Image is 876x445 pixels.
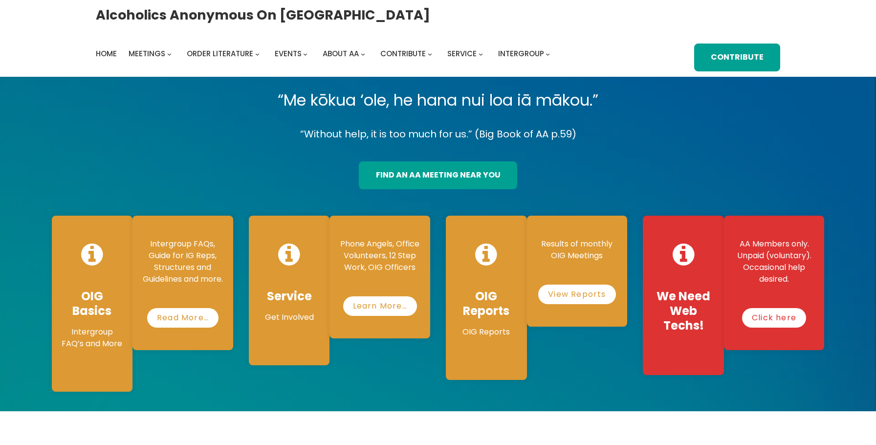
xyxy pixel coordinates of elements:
span: Order Literature [187,48,253,59]
a: Click here [742,308,806,328]
button: About AA submenu [361,52,365,56]
button: Service submenu [479,52,483,56]
span: Intergroup [498,48,544,59]
span: Events [275,48,302,59]
a: Learn More… [343,296,417,316]
p: AA Members only. Unpaid (voluntary). Occasional help desired. [734,238,815,285]
h4: OIG Reports [456,289,517,318]
span: Meetings [129,48,165,59]
span: Contribute [380,48,426,59]
p: Phone Angels, Office Volunteers, 12 Step Work, OIG Officers [339,238,420,273]
a: Contribute [380,47,426,61]
p: Intergroup FAQs, Guide for IG Reps, Structures and Guidelines and more. [142,238,223,285]
h4: Service [259,289,320,304]
a: Intergroup [498,47,544,61]
a: Events [275,47,302,61]
a: find an aa meeting near you [359,161,517,189]
button: Meetings submenu [167,52,172,56]
button: Contribute submenu [428,52,432,56]
p: Results of monthly OIG Meetings [537,238,618,262]
a: Service [447,47,477,61]
a: About AA [323,47,359,61]
button: Events submenu [303,52,307,56]
nav: Intergroup [96,47,553,61]
span: About AA [323,48,359,59]
a: Read More… [147,308,219,328]
p: “Without help, it is too much for us.” (Big Book of AA p.59) [44,126,832,143]
a: View Reports [538,285,615,304]
p: Intergroup FAQ’s and More [62,326,123,350]
a: Meetings [129,47,165,61]
button: Order Literature submenu [255,52,260,56]
a: Home [96,47,117,61]
a: Alcoholics Anonymous on [GEOGRAPHIC_DATA] [96,3,430,26]
button: Intergroup submenu [546,52,550,56]
p: Get Involved [259,311,320,323]
h4: OIG Basics [62,289,123,318]
p: OIG Reports [456,326,517,338]
a: Contribute [694,44,780,71]
span: Service [447,48,477,59]
span: Home [96,48,117,59]
p: “Me kōkua ‘ole, he hana nui loa iā mākou.” [44,87,832,114]
h4: We Need Web Techs! [653,289,714,333]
